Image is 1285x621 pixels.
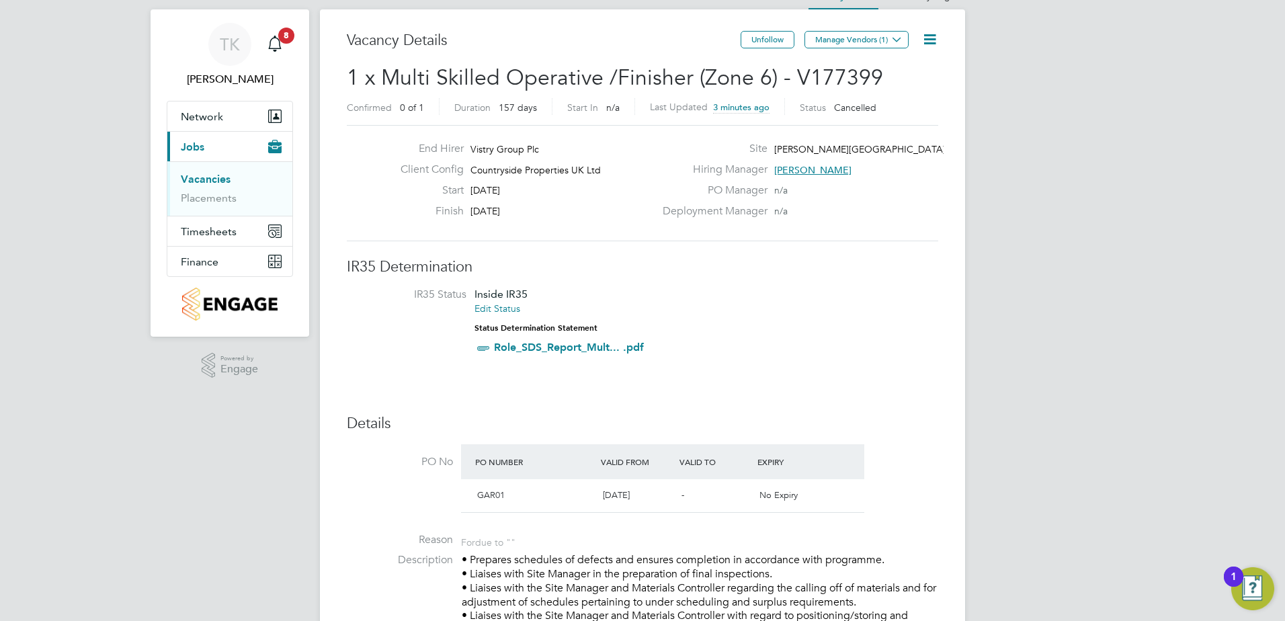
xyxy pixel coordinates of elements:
span: Finance [181,255,218,268]
a: Placements [181,192,237,204]
button: Open Resource Center, 1 new notification [1231,567,1274,610]
a: Go to home page [167,288,293,321]
span: Cancelled [834,101,876,114]
span: n/a [606,101,620,114]
span: 3 minutes ago [713,101,770,113]
span: [DATE] [470,184,500,196]
span: No Expiry [759,489,798,501]
div: Valid From [597,450,676,474]
label: Client Config [390,163,464,177]
label: Start In [567,101,598,114]
span: n/a [774,184,788,196]
h3: Details [347,414,938,433]
span: Jobs [181,140,204,153]
div: Valid To [676,450,755,474]
label: PO Manager [655,183,768,198]
span: [PERSON_NAME][GEOGRAPHIC_DATA] / [GEOGRAPHIC_DATA] [774,143,1051,155]
label: Reason [347,533,453,547]
div: For due to "" [461,533,515,548]
span: [DATE] [470,205,500,217]
label: PO No [347,455,453,469]
span: Vistry Group Plc [470,143,539,155]
span: 0 of 1 [400,101,424,114]
div: PO Number [472,450,597,474]
span: n/a [774,205,788,217]
span: Timesheets [181,225,237,238]
span: - [681,489,684,501]
span: [DATE] [603,489,630,501]
a: Edit Status [474,302,520,315]
button: Manage Vendors (1) [804,31,909,48]
div: Expiry [754,450,833,474]
label: Deployment Manager [655,204,768,218]
a: Role_SDS_Report_Mult... .pdf [494,341,644,354]
button: Network [167,101,292,131]
img: countryside-properties-logo-retina.png [182,288,277,321]
div: Jobs [167,161,292,216]
label: Confirmed [347,101,392,114]
strong: Status Determination Statement [474,323,597,333]
span: 157 days [499,101,537,114]
span: Countryside Properties UK Ltd [470,164,601,176]
span: [PERSON_NAME] [774,164,852,176]
span: Inside IR35 [474,288,528,300]
a: 8 [261,23,288,66]
a: TK[PERSON_NAME] [167,23,293,87]
label: Site [655,142,768,156]
h3: Vacancy Details [347,31,741,50]
h3: IR35 Determination [347,257,938,277]
label: Last Updated [650,101,708,113]
button: Finance [167,247,292,276]
button: Timesheets [167,216,292,246]
label: Duration [454,101,491,114]
span: TK [220,36,240,53]
label: End Hirer [390,142,464,156]
span: GAR01 [477,489,505,501]
a: Vacancies [181,173,231,185]
label: Finish [390,204,464,218]
label: Description [347,553,453,567]
span: Powered by [220,353,258,364]
nav: Main navigation [151,9,309,337]
span: 8 [278,28,294,44]
button: Unfollow [741,31,794,48]
button: Jobs [167,132,292,161]
label: Hiring Manager [655,163,768,177]
span: Engage [220,364,258,375]
label: IR35 Status [360,288,466,302]
label: Status [800,101,826,114]
div: 1 [1231,577,1237,594]
label: Start [390,183,464,198]
span: Tyler Kelly [167,71,293,87]
span: Network [181,110,223,123]
a: Powered byEngage [202,353,259,378]
span: 1 x Multi Skilled Operative /Finisher (Zone 6) - V177399 [347,65,883,91]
